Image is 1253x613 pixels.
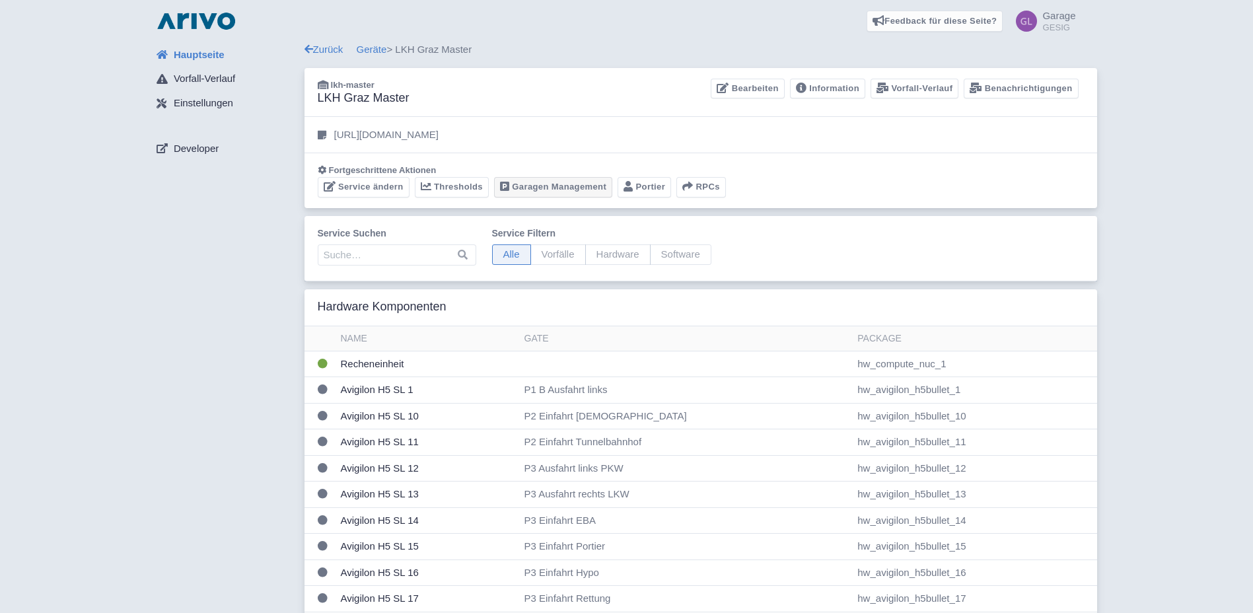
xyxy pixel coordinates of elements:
a: Developer [146,136,304,161]
img: logo [154,11,238,32]
a: Vorfall-Verlauf [146,67,304,92]
span: Hauptseite [174,48,225,63]
td: Avigilon H5 SL 15 [336,534,519,560]
th: Package [852,326,1096,351]
h3: Hardware Komponenten [318,300,447,314]
td: P3 Ausfahrt rechts LKW [519,482,853,508]
a: Einstellungen [146,91,304,116]
td: P3 Einfahrt EBA [519,507,853,534]
div: > LKH Graz Master [304,42,1097,57]
td: P2 Einfahrt [DEMOGRAPHIC_DATA] [519,403,853,429]
p: [URL][DOMAIN_NAME] [334,127,439,143]
a: Bearbeiten [711,79,784,99]
td: hw_avigilon_h5bullet_11 [852,429,1096,456]
a: Feedback für diese Seite? [867,11,1003,32]
td: Avigilon H5 SL 13 [336,482,519,508]
span: Vorfall-Verlauf [174,71,235,87]
th: Name [336,326,519,351]
a: Information [790,79,865,99]
td: P1 B Ausfahrt links [519,377,853,404]
td: hw_compute_nuc_1 [852,351,1096,377]
span: Vorfälle [530,244,586,265]
td: Recheneinheit [336,351,519,377]
td: hw_avigilon_h5bullet_10 [852,403,1096,429]
span: Einstellungen [174,96,233,111]
small: GESIG [1042,23,1075,32]
label: Service filtern [492,227,711,240]
a: Hauptseite [146,42,304,67]
td: hw_avigilon_h5bullet_14 [852,507,1096,534]
label: Service suchen [318,227,476,240]
td: hw_avigilon_h5bullet_12 [852,455,1096,482]
th: Gate [519,326,853,351]
a: Thresholds [415,177,489,198]
td: P3 Einfahrt Hypo [519,559,853,586]
input: Suche… [318,244,476,266]
td: P2 Einfahrt Tunnelbahnhof [519,429,853,456]
a: Benachrichtigungen [964,79,1078,99]
h3: LKH Graz Master [318,91,410,106]
td: Avigilon H5 SL 14 [336,507,519,534]
a: Vorfall-Verlauf [871,79,958,99]
td: hw_avigilon_h5bullet_15 [852,534,1096,560]
td: hw_avigilon_h5bullet_16 [852,559,1096,586]
td: Avigilon H5 SL 10 [336,403,519,429]
button: RPCs [676,177,726,198]
td: P3 Einfahrt Portier [519,534,853,560]
span: Fortgeschrittene Aktionen [329,165,437,175]
td: Avigilon H5 SL 12 [336,455,519,482]
span: lkh-master [331,80,375,90]
td: P3 Ausfahrt links PKW [519,455,853,482]
span: Garage [1042,10,1075,21]
td: Avigilon H5 SL 1 [336,377,519,404]
td: hw_avigilon_h5bullet_13 [852,482,1096,508]
a: Portier [618,177,671,198]
span: Developer [174,141,219,157]
td: Avigilon H5 SL 17 [336,586,519,612]
a: Zurück [304,44,343,55]
a: Service ändern [318,177,410,198]
span: Software [650,244,711,265]
span: Hardware [585,244,651,265]
td: Avigilon H5 SL 11 [336,429,519,456]
td: P3 Einfahrt Rettung [519,586,853,612]
td: hw_avigilon_h5bullet_17 [852,586,1096,612]
a: Garage GESIG [1008,11,1075,32]
a: Geräte [357,44,387,55]
td: Avigilon H5 SL 16 [336,559,519,586]
span: Alle [492,244,531,265]
a: Garagen Management [494,177,612,198]
td: hw_avigilon_h5bullet_1 [852,377,1096,404]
